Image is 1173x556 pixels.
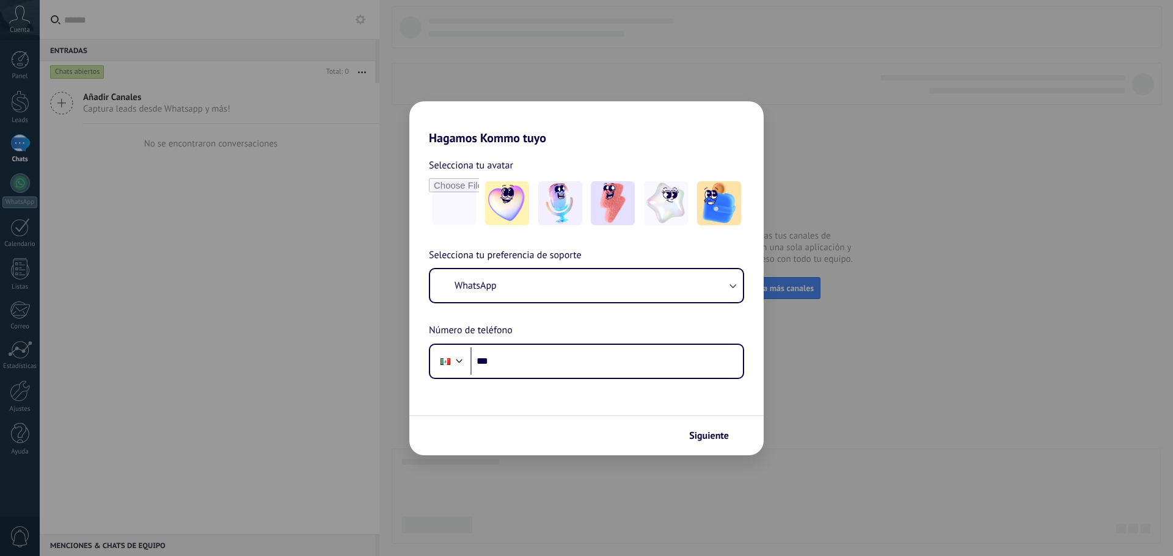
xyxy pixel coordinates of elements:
[430,269,743,302] button: WhatsApp
[434,348,457,374] div: Mexico: + 52
[538,181,582,225] img: -2.jpeg
[644,181,688,225] img: -4.jpeg
[455,280,497,292] span: WhatsApp
[684,425,745,446] button: Siguiente
[429,157,513,173] span: Selecciona tu avatar
[485,181,529,225] img: -1.jpeg
[591,181,635,225] img: -3.jpeg
[689,431,729,440] span: Siguiente
[409,101,764,145] h2: Hagamos Kommo tuyo
[697,181,741,225] img: -5.jpeg
[429,248,582,264] span: Selecciona tu preferencia de soporte
[429,323,513,339] span: Número de teléfono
